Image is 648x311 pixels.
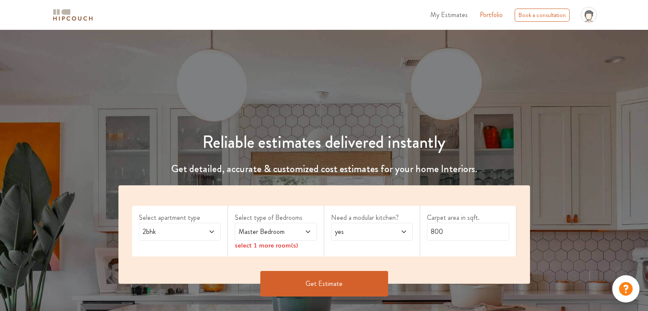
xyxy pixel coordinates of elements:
img: logo-horizontal.svg [52,8,94,23]
label: Select type of Bedrooms [235,213,317,223]
span: My Estimates [430,10,468,20]
div: Book a consultation [515,9,570,22]
h1: Reliable estimates delivered instantly [113,132,535,153]
button: Get Estimate [260,271,388,297]
input: Enter area sqft [427,223,509,241]
div: select 1 more room(s) [235,241,317,250]
label: Select apartment type [139,213,221,223]
span: 2bhk [141,227,197,237]
label: Carpet area in sqft. [427,213,509,223]
span: yes [333,227,389,237]
a: Portfolio [480,10,503,20]
span: logo-horizontal.svg [52,6,94,25]
h4: Get detailed, accurate & customized cost estimates for your home Interiors. [113,163,535,175]
span: Master Bedroom [237,227,293,237]
label: Need a modular kitchen? [331,213,413,223]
